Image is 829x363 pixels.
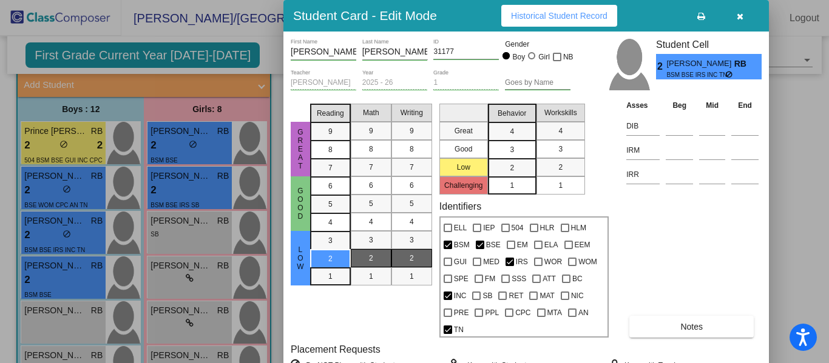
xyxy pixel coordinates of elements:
span: AN [578,305,589,320]
span: RET [509,288,523,303]
span: SSS [512,271,526,286]
span: IRS [516,255,528,269]
span: Historical Student Record [511,11,607,21]
th: Asses [623,99,663,112]
span: Great [295,128,306,170]
span: Low [295,245,306,271]
span: RB [734,58,751,70]
span: 4 [510,126,514,137]
span: 1 [510,180,514,191]
span: 2 [369,253,373,264]
span: WOM [578,255,597,269]
span: PPL [485,305,499,320]
span: Math [363,107,379,118]
span: Behavior [498,108,526,119]
span: 1 [410,271,414,282]
span: 6 [369,180,373,191]
h3: Student Cell [656,39,762,50]
span: FM [485,271,495,286]
input: grade [433,79,499,87]
span: WOR [544,255,562,269]
span: 1 [558,180,563,191]
button: Notes [629,316,754,338]
span: 9 [410,125,414,136]
span: Reading [317,108,344,119]
span: 3 [510,144,514,155]
span: NIC [571,288,584,303]
span: BSE [486,238,501,252]
span: 3 [558,144,563,155]
input: Enter ID [433,48,499,56]
span: 4 [410,216,414,227]
span: 2 [656,59,666,74]
span: BSM BSE IRS INC TN [666,70,725,79]
span: HLR [540,221,555,235]
span: 3 [369,235,373,245]
span: [PERSON_NAME] [666,58,734,70]
span: MTA [547,305,562,320]
span: Notes [680,322,703,331]
span: 8 [410,144,414,155]
span: EM [517,238,528,252]
span: SB [482,288,492,303]
span: GUI [454,255,467,269]
span: 4 [328,217,333,228]
span: MAT [540,288,554,303]
span: 8 [328,144,333,155]
span: 9 [369,125,373,136]
span: 3 [410,235,414,245]
mat-label: Gender [505,39,570,50]
h3: Student Card - Edit Mode [293,8,437,23]
span: SPE [454,271,469,286]
span: 6 [410,180,414,191]
span: 2 [410,253,414,264]
span: 2 [510,162,514,173]
span: 7 [410,162,414,173]
span: 5 [328,199,333,210]
input: teacher [291,79,356,87]
div: Boy [512,52,526,62]
label: Placement Requests [291,344,381,355]
input: assessment [626,165,660,184]
input: year [362,79,428,87]
span: HLM [571,221,586,235]
span: 1 [328,271,333,282]
span: 5 [410,198,414,209]
span: 7 [369,162,373,173]
span: ELL [454,221,467,235]
span: 9 [328,126,333,137]
span: 5 [369,198,373,209]
span: INC [454,288,467,303]
span: ATT [543,271,556,286]
span: BC [572,271,583,286]
input: assessment [626,141,660,159]
span: PRE [454,305,469,320]
label: Identifiers [439,201,481,212]
span: 1 [369,271,373,282]
span: 7 [328,162,333,173]
span: 4 [369,216,373,227]
input: goes by name [505,79,570,87]
span: Good [295,187,306,221]
th: Beg [663,99,696,112]
span: TN [454,322,464,337]
span: IEP [483,221,495,235]
span: 3 [328,235,333,246]
span: BSM [454,238,470,252]
span: 6 [328,181,333,191]
span: CPC [515,305,530,320]
span: NB [563,50,574,64]
div: Girl [538,52,550,62]
span: 2 [328,253,333,264]
span: ELA [544,238,558,252]
button: Historical Student Record [501,5,617,27]
th: Mid [696,99,728,112]
span: EEM [575,238,590,252]
span: 2 [558,162,563,173]
th: End [728,99,762,112]
span: Writing [401,107,423,118]
input: assessment [626,117,660,135]
span: 4 [558,125,563,136]
span: Workskills [544,107,577,118]
span: MED [483,255,499,269]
